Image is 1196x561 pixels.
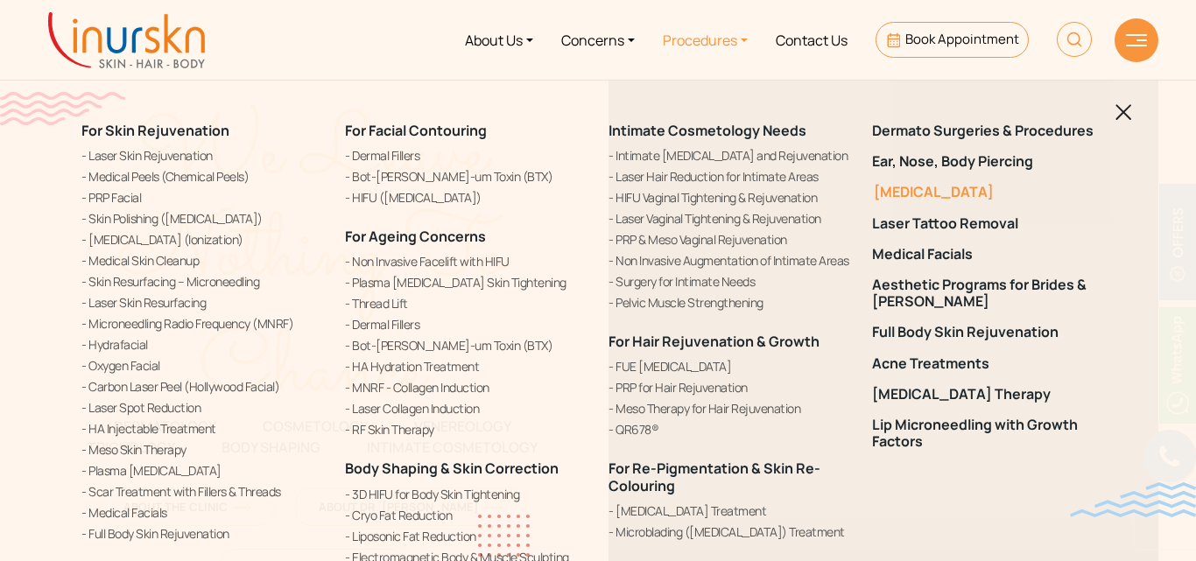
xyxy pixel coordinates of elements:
a: RF Skin Therapy [345,420,587,438]
a: For Ageing Concerns [345,227,486,246]
a: Oxygen Facial [81,356,324,375]
a: Medical Facials [81,503,324,522]
a: Intimate [MEDICAL_DATA] and Rejuvenation [609,146,851,165]
a: Body Shaping & Skin Correction [345,459,559,478]
a: PRP Facial [81,188,324,207]
a: [MEDICAL_DATA] [872,184,1115,200]
a: HA Hydration Treatment [345,357,587,375]
a: Scar Treatment with Fillers & Threads [81,482,324,501]
a: [MEDICAL_DATA] Treatment [609,501,851,520]
a: Book Appointment [876,22,1029,58]
a: HA Injectable Treatment [81,419,324,438]
img: hamLine.svg [1126,34,1147,46]
a: Lip Microneedling with Growth Factors [872,417,1115,450]
a: QR678® [609,420,851,438]
a: Laser Hair Reduction for Intimate Areas [609,167,851,186]
a: For Skin Rejuvenation [81,121,229,140]
a: Aesthetic Programs for Brides & [PERSON_NAME] [872,277,1115,310]
a: Bot-[PERSON_NAME]-um Toxin (BTX) [345,167,587,186]
a: Laser Collagen Induction [345,399,587,417]
a: Laser Skin Resurfacing [81,293,324,312]
a: Concerns [547,7,649,73]
img: bluewave [1070,482,1196,517]
a: [MEDICAL_DATA] (Ionization) [81,230,324,249]
a: FUE [MEDICAL_DATA] [609,357,851,375]
a: Surgery for Intimate Needs [609,272,851,291]
a: For Re-Pigmentation & Skin Re-Colouring [609,459,820,494]
a: Medical Facials [872,246,1115,263]
a: MNRF - Collagen Induction [345,378,587,396]
a: HIFU ([MEDICAL_DATA]) [345,188,587,207]
a: 3D HIFU for Body Skin Tightening [345,485,587,503]
a: PRP for Hair Rejuvenation [609,378,851,396]
img: HeaderSearch [1057,22,1092,57]
a: Laser Spot Reduction [81,398,324,417]
a: Full Body Skin Rejuvenation [81,524,324,543]
a: About Us [451,7,547,73]
a: HIFU Vaginal Tightening & Rejuvenation [609,188,851,207]
a: For Facial Contouring [345,121,487,140]
a: Intimate Cosmetology Needs [609,121,806,140]
a: PRP & Meso Vaginal Rejuvenation [609,230,851,249]
a: Non Invasive Augmentation of Intimate Areas [609,251,851,270]
a: Acne Treatments [872,355,1115,372]
a: Microneedling Radio Frequency (MNRF) [81,314,324,333]
a: Laser Tattoo Removal [872,215,1115,232]
a: Meso Therapy for Hair Rejuvenation [609,399,851,417]
a: Skin Polishing ([MEDICAL_DATA]) [81,209,324,228]
a: Contact Us [762,7,862,73]
a: Meso Skin Therapy [81,440,324,459]
a: Non Invasive Facelift with HIFU [345,252,587,270]
a: Hydrafacial [81,335,324,354]
a: Liposonic Fat Reduction [345,527,587,545]
a: Laser Vaginal Tightening & Rejuvenation [609,209,851,228]
a: [MEDICAL_DATA] Therapy [872,386,1115,403]
span: Book Appointment [905,30,1019,48]
a: Cryo Fat Reduction [345,506,587,524]
a: Microblading ([MEDICAL_DATA]) Treatment [609,522,851,541]
a: Bot-[PERSON_NAME]-um Toxin (BTX) [345,336,587,354]
a: Plasma [MEDICAL_DATA] Skin Tightening [345,273,587,291]
a: Thread Lift [345,294,587,312]
a: Medical Skin Cleanup [81,251,324,270]
a: Carbon Laser Peel (Hollywood Facial) [81,377,324,396]
a: Full Body Skin Rejuvenation [872,324,1115,340]
a: Pelvic Muscle Strengthening [609,293,851,312]
a: Ear, Nose, Body Piercing [872,153,1115,170]
a: Dermal Fillers [345,146,587,165]
a: Dermal Fillers [345,315,587,333]
a: Dermato Surgeries & Procedures [872,123,1115,139]
a: Procedures [649,7,762,73]
img: inurskn-logo [48,12,205,68]
img: blackclosed [1115,104,1132,121]
a: Medical Peels (Chemical Peels) [81,167,324,186]
a: Skin Resurfacing – Microneedling [81,272,324,291]
a: Laser Skin Rejuvenation [81,146,324,165]
a: For Hair Rejuvenation & Growth [609,332,820,351]
a: Plasma [MEDICAL_DATA] [81,461,324,480]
